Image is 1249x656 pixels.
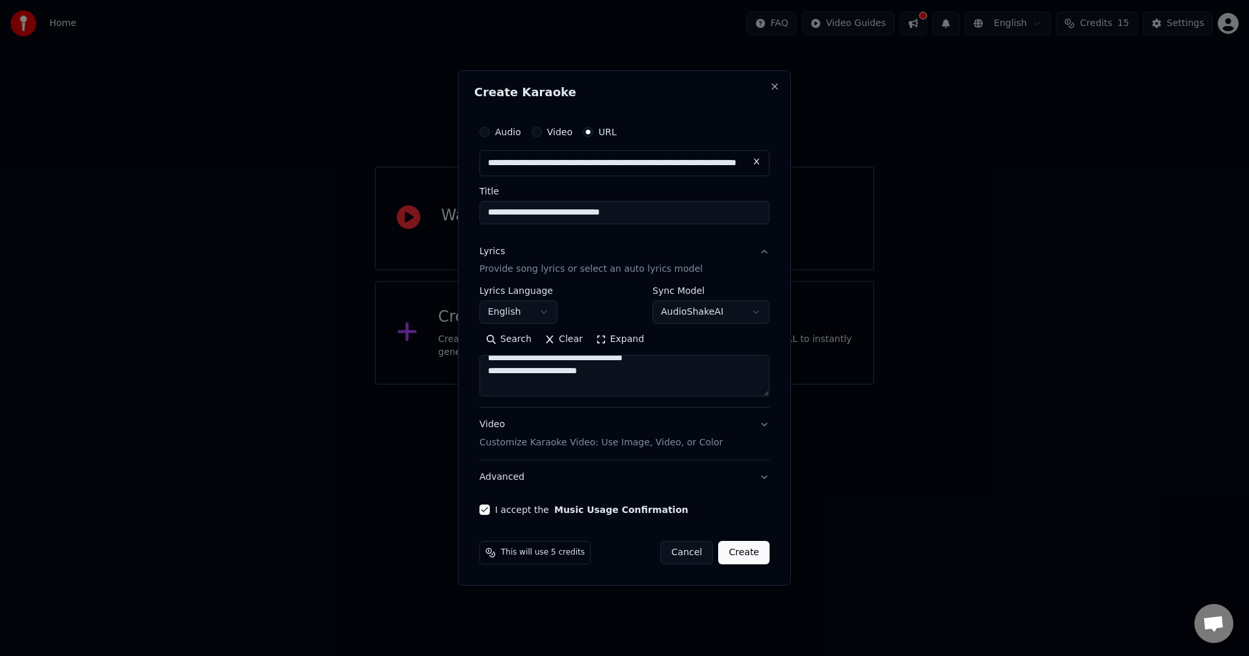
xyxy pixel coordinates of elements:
label: Lyrics Language [479,287,557,296]
button: Advanced [479,460,770,494]
label: URL [598,127,617,137]
button: Create [718,541,770,564]
p: Customize Karaoke Video: Use Image, Video, or Color [479,436,723,449]
button: Expand [589,330,651,350]
button: VideoCustomize Karaoke Video: Use Image, Video, or Color [479,408,770,460]
span: This will use 5 credits [501,547,585,558]
button: LyricsProvide song lyrics or select an auto lyrics model [479,235,770,287]
button: Search [479,330,538,350]
label: Sync Model [652,287,770,296]
label: I accept the [495,505,688,514]
h2: Create Karaoke [474,86,775,98]
div: Lyrics [479,245,505,258]
button: I accept the [554,505,688,514]
label: Audio [495,127,521,137]
label: Video [547,127,572,137]
p: Provide song lyrics or select an auto lyrics model [479,263,703,276]
button: Clear [538,330,589,350]
label: Title [479,187,770,196]
div: LyricsProvide song lyrics or select an auto lyrics model [479,287,770,408]
div: Video [479,419,723,450]
button: Cancel [660,541,713,564]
